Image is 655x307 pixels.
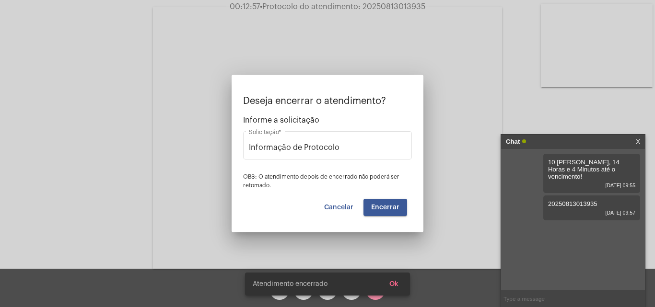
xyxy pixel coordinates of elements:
span: Encerrar [371,204,399,211]
span: [DATE] 09:55 [548,182,635,188]
span: 00:12:57 [230,3,260,11]
a: X [636,135,640,149]
span: 20250813013935 [548,200,597,207]
span: Cancelar [324,204,353,211]
span: Online [522,139,526,143]
strong: Chat [506,135,520,149]
input: Type a message [501,290,645,307]
span: OBS: O atendimento depois de encerrado não poderá ser retomado. [243,174,399,188]
span: 10 [PERSON_NAME], 14 Horas e 4 Minutos até o vencimento! [548,159,620,180]
span: [DATE] 09:57 [548,210,635,216]
span: Informe a solicitação [243,116,412,125]
p: Deseja encerrar o atendimento? [243,96,412,106]
span: • [260,3,262,11]
span: Protocolo do atendimento: 20250813013935 [260,3,425,11]
input: Buscar solicitação [249,143,406,152]
button: Cancelar [316,199,361,216]
span: Ok [389,281,398,287]
span: Atendimento encerrado [253,279,327,289]
button: Encerrar [363,199,407,216]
